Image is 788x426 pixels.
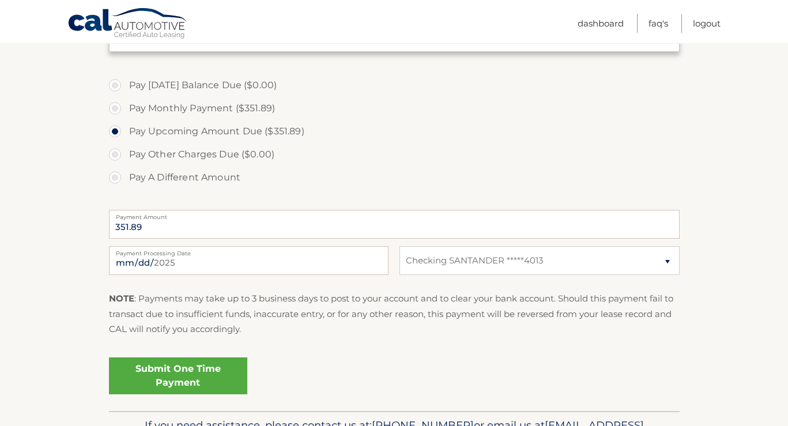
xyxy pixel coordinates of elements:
[109,74,680,97] label: Pay [DATE] Balance Due ($0.00)
[109,291,680,337] p: : Payments may take up to 3 business days to post to your account and to clear your bank account....
[109,143,680,166] label: Pay Other Charges Due ($0.00)
[693,14,721,33] a: Logout
[109,166,680,189] label: Pay A Different Amount
[109,210,680,239] input: Payment Amount
[109,246,389,255] label: Payment Processing Date
[109,293,134,304] strong: NOTE
[109,210,680,219] label: Payment Amount
[109,246,389,275] input: Payment Date
[109,357,247,394] a: Submit One Time Payment
[67,7,188,41] a: Cal Automotive
[109,120,680,143] label: Pay Upcoming Amount Due ($351.89)
[649,14,668,33] a: FAQ's
[109,97,680,120] label: Pay Monthly Payment ($351.89)
[578,14,624,33] a: Dashboard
